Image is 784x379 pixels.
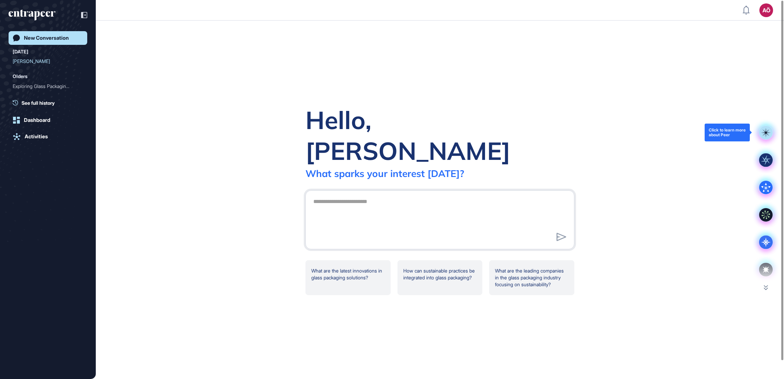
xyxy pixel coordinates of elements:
[13,81,83,92] div: Exploring Glass Packaging Solutions
[24,35,69,41] div: New Conversation
[305,260,391,295] div: What are the latest innovations in glass packaging solutions?
[13,81,78,92] div: Exploring Glass Packaging...
[9,10,55,21] div: entrapeer-logo
[13,56,83,67] div: Nash
[13,72,27,80] div: Olders
[9,31,87,45] a: New Conversation
[489,260,574,295] div: What are the leading companies in the glass packaging industry focusing on sustainability?
[13,99,87,106] a: See full history
[9,130,87,143] a: Activities
[305,167,464,179] div: What sparks your interest [DATE]?
[22,99,55,106] span: See full history
[397,260,483,295] div: How can sustainable practices be integrated into glass packaging?
[13,56,78,67] div: [PERSON_NAME]
[759,3,773,17] button: AÖ
[709,128,746,137] div: Click to learn more about Peer
[305,104,574,166] div: Hello, [PERSON_NAME]
[25,134,48,140] div: Activities
[9,113,87,127] a: Dashboard
[13,48,28,56] div: [DATE]
[24,117,50,123] div: Dashboard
